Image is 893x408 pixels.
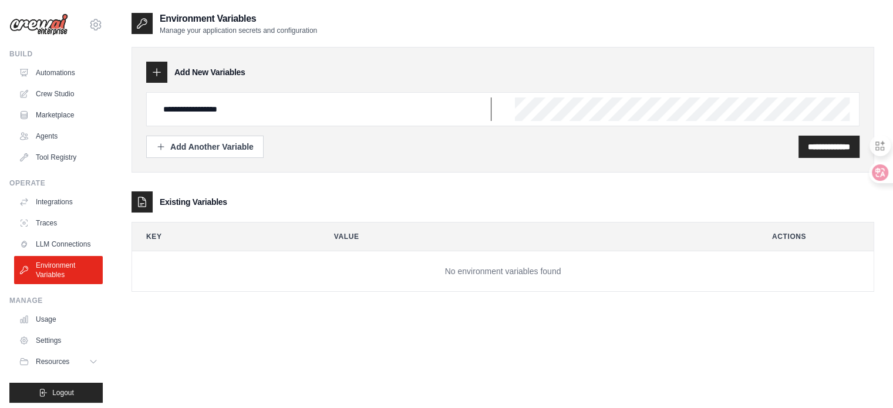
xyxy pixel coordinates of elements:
span: Logout [52,388,74,397]
button: Resources [14,352,103,371]
td: No environment variables found [132,251,874,292]
a: Agents [14,127,103,146]
th: Actions [758,222,874,251]
button: Logout [9,383,103,403]
div: Build [9,49,103,59]
span: Resources [36,357,69,366]
div: Operate [9,178,103,188]
a: Traces [14,214,103,232]
a: Usage [14,310,103,329]
h2: Environment Variables [160,12,317,26]
p: Manage your application secrets and configuration [160,26,317,35]
div: Add Another Variable [156,141,254,153]
button: Add Another Variable [146,136,264,158]
th: Key [132,222,311,251]
h3: Existing Variables [160,196,227,208]
a: Integrations [14,193,103,211]
img: Logo [9,14,68,36]
a: Environment Variables [14,256,103,284]
h3: Add New Variables [174,66,245,78]
a: Marketplace [14,106,103,124]
a: Tool Registry [14,148,103,167]
th: Value [320,222,749,251]
a: Automations [14,63,103,82]
div: Manage [9,296,103,305]
a: LLM Connections [14,235,103,254]
a: Crew Studio [14,85,103,103]
a: Settings [14,331,103,350]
